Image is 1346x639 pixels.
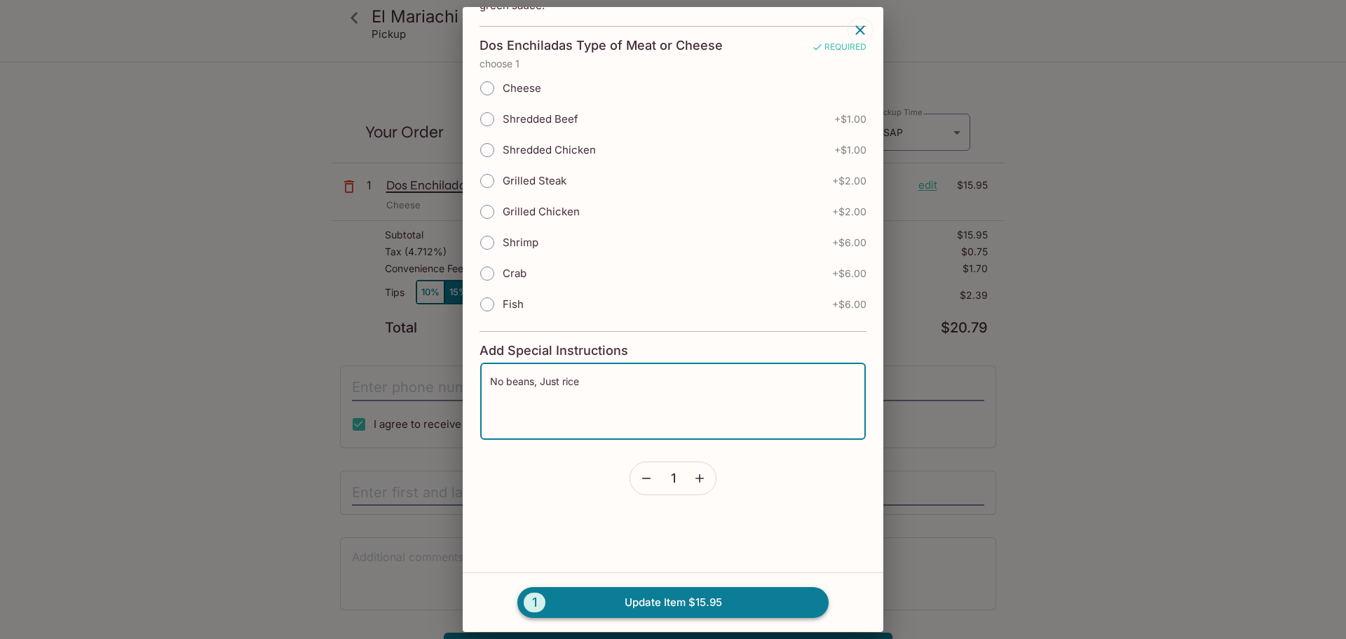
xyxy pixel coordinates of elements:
span: Grilled Chicken [503,205,580,218]
span: + $6.00 [832,237,866,248]
span: + $1.00 [834,144,866,156]
h4: Add Special Instructions [480,343,866,358]
span: + $1.00 [834,114,866,125]
span: Shrimp [503,236,538,249]
span: + $2.00 [832,206,866,217]
span: Crab [503,267,526,280]
span: + $6.00 [832,299,866,310]
span: 1 [671,471,676,486]
textarea: No beans, Just rice [490,375,856,428]
span: + $6.00 [832,268,866,279]
span: Cheese [503,81,541,95]
span: + $2.00 [832,175,866,187]
span: 1 [524,593,545,612]
span: REQUIRED [812,41,866,58]
span: Grilled Steak [503,174,566,187]
button: 1Update Item $15.95 [517,587,829,618]
p: choose 1 [480,58,866,69]
h4: Dos Enchiladas Type of Meat or Cheese [480,38,723,53]
span: Shredded Chicken [503,143,596,156]
span: Fish [503,297,524,311]
span: Shredded Beef [503,112,578,126]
